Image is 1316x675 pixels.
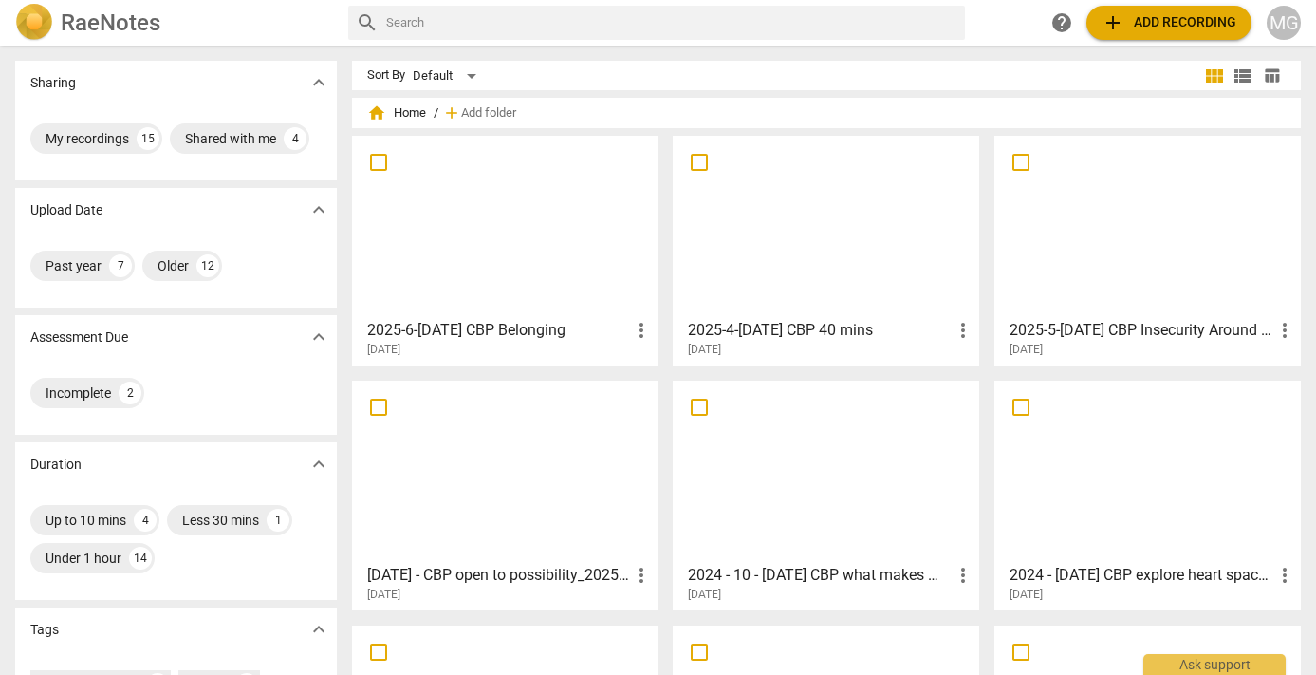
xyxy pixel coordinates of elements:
[367,68,405,83] div: Sort By
[952,564,974,587] span: more_vert
[386,8,957,38] input: Search
[46,384,111,403] div: Incomplete
[367,103,386,122] span: home
[30,620,59,640] p: Tags
[129,547,152,570] div: 14
[688,342,721,358] span: [DATE]
[134,509,157,532] div: 4
[46,256,102,275] div: Past year
[119,382,141,404] div: 2
[1102,11,1236,34] span: Add recording
[1203,65,1226,87] span: view_module
[305,615,333,644] button: Show more
[1263,66,1281,84] span: table_chart
[367,587,400,603] span: [DATE]
[367,564,631,587] h3: 2025 -3-31 - CBP open to possibility_20250408155130
[109,254,132,277] div: 7
[30,455,82,475] p: Duration
[46,511,126,530] div: Up to 10 mins
[367,103,426,122] span: Home
[46,549,121,568] div: Under 1 hour
[307,453,330,476] span: expand_more
[688,564,952,587] h3: 2024 - 10 - Oct7 CBP what makes me tick?
[1045,6,1079,40] a: Help
[305,323,333,351] button: Show more
[1086,6,1251,40] button: Upload
[30,73,76,93] p: Sharing
[182,511,259,530] div: Less 30 mins
[1273,564,1296,587] span: more_vert
[367,342,400,358] span: [DATE]
[1267,6,1301,40] button: MG
[1143,654,1286,675] div: Ask support
[30,200,102,220] p: Upload Date
[1050,11,1073,34] span: help
[359,387,652,602] a: [DATE] - CBP open to possibility_20250408155130[DATE]
[1200,62,1229,90] button: Tile view
[158,256,189,275] div: Older
[196,254,219,277] div: 12
[1229,62,1257,90] button: List view
[356,11,379,34] span: search
[1010,564,1273,587] h3: 2024 - 9 - Sept30 CBP explore heart space with metaphor
[1010,587,1043,603] span: [DATE]
[679,142,973,357] a: 2025-4-[DATE] CBP 40 mins[DATE]
[307,326,330,348] span: expand_more
[1257,62,1286,90] button: Table view
[185,129,276,148] div: Shared with me
[1232,65,1254,87] span: view_list
[630,319,653,342] span: more_vert
[61,9,160,36] h2: RaeNotes
[461,106,516,121] span: Add folder
[688,319,952,342] h3: 2025-4-April 14 CBP 40 mins
[688,587,721,603] span: [DATE]
[630,564,653,587] span: more_vert
[1102,11,1124,34] span: add
[1010,342,1043,358] span: [DATE]
[413,61,483,91] div: Default
[284,127,306,150] div: 4
[46,129,129,148] div: My recordings
[367,319,631,342] h3: 2025-6-June 23 CBP Belonging
[305,450,333,478] button: Show more
[1273,319,1296,342] span: more_vert
[137,127,159,150] div: 15
[442,103,461,122] span: add
[307,618,330,641] span: expand_more
[679,387,973,602] a: 2024 - 10 - [DATE] CBP what makes me tick?[DATE]
[15,4,53,42] img: Logo
[952,319,974,342] span: more_vert
[307,71,330,94] span: expand_more
[1001,142,1294,357] a: 2025-5-[DATE] CBP Insecurity Around Family Event[DATE]
[434,106,438,121] span: /
[30,328,128,347] p: Assessment Due
[15,4,333,42] a: LogoRaeNotes
[359,142,652,357] a: 2025-6-[DATE] CBP Belonging[DATE]
[1010,319,1273,342] h3: 2025-5-May12 CBP Insecurity Around Family Event
[307,198,330,221] span: expand_more
[305,196,333,224] button: Show more
[305,68,333,97] button: Show more
[267,509,289,532] div: 1
[1001,387,1294,602] a: 2024 - [DATE] CBP explore heart space with metaphor[DATE]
